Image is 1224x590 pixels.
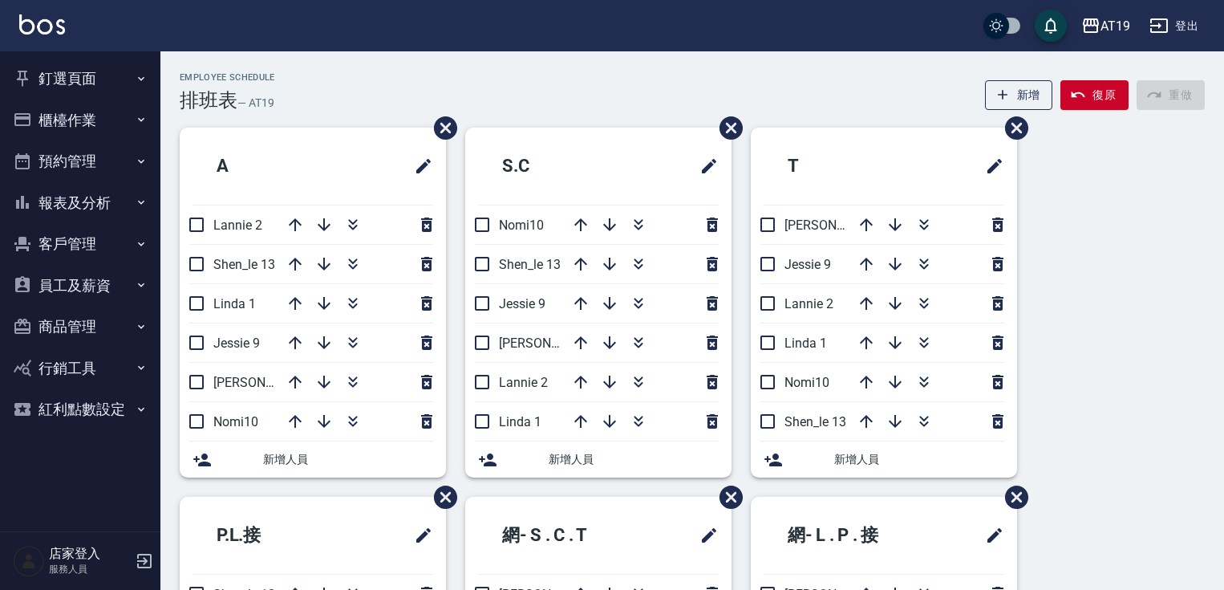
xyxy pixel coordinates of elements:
span: 新增人員 [263,451,433,468]
span: 修改班表的標題 [404,147,433,185]
button: 報表及分析 [6,182,154,224]
span: 刪除班表 [993,474,1031,521]
h2: 網- S . C . T [478,507,651,564]
button: 商品管理 [6,306,154,348]
h2: A [193,137,328,195]
button: 釘選頁面 [6,58,154,100]
h6: — AT19 [237,95,274,112]
h5: 店家登入 [49,546,131,562]
span: 修改班表的標題 [975,516,1004,555]
span: Lannie 2 [499,375,548,390]
span: Shen_le 13 [213,257,275,272]
span: 修改班表的標題 [404,516,433,555]
h2: Employee Schedule [180,72,275,83]
span: Nomi10 [499,218,544,233]
h2: P.L.接 [193,507,344,564]
img: Logo [19,14,65,35]
span: 新增人員 [549,451,719,468]
span: Linda 1 [499,414,541,429]
img: Person [13,545,45,577]
span: Lannie 2 [213,218,262,233]
h2: S.C [478,137,622,195]
span: 新增人員 [834,451,1004,468]
div: 新增人員 [751,441,1017,478]
button: save [1035,10,1067,42]
span: 修改班表的標題 [975,147,1004,185]
span: Jessie 9 [499,296,545,311]
p: 服務人員 [49,562,131,576]
div: 新增人員 [465,441,732,478]
span: [PERSON_NAME] 6 [499,336,606,351]
span: 刪除班表 [707,474,745,521]
span: [PERSON_NAME] 6 [784,218,891,233]
span: 刪除班表 [422,474,460,521]
button: 客戶管理 [6,223,154,265]
button: 紅利點數設定 [6,389,154,430]
button: 預約管理 [6,140,154,182]
span: 修改班表的標題 [690,147,719,185]
h2: 網- L . P . 接 [764,507,939,564]
button: 新增 [985,80,1053,110]
span: Linda 1 [213,296,256,311]
span: Nomi10 [213,414,258,429]
span: Shen_le 13 [499,257,561,272]
span: 刪除班表 [707,104,745,152]
h2: T [764,137,899,195]
span: Lannie 2 [784,296,833,311]
span: Shen_le 13 [784,414,846,429]
button: 登出 [1143,11,1205,41]
button: 櫃檯作業 [6,100,154,141]
button: 員工及薪資 [6,265,154,307]
button: 行銷工具 [6,348,154,389]
h3: 排班表 [180,89,237,112]
span: Jessie 9 [213,336,260,351]
span: Linda 1 [784,336,827,351]
span: 刪除班表 [422,104,460,152]
div: AT19 [1100,16,1130,36]
button: 復原 [1060,80,1129,110]
span: Jessie 9 [784,257,831,272]
div: 新增人員 [180,441,446,478]
span: 刪除班表 [993,104,1031,152]
span: [PERSON_NAME] 6 [213,375,320,390]
span: 修改班表的標題 [690,516,719,555]
span: Nomi10 [784,375,829,390]
button: AT19 [1075,10,1137,43]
